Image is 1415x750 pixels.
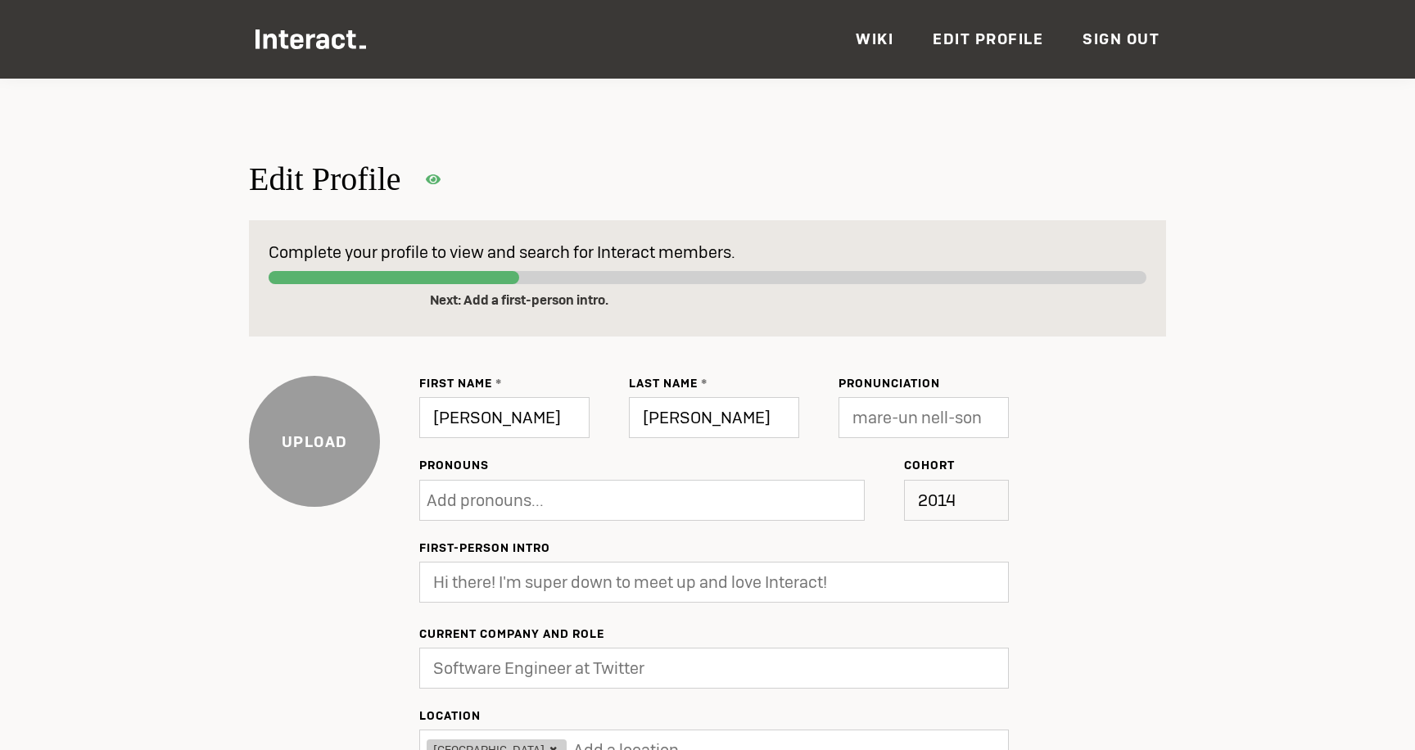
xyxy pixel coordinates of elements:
[856,29,893,48] a: Wiki
[421,284,617,310] p: Next: Add a first-person intro.
[904,458,1009,472] label: Cohort
[249,431,380,453] label: Upload
[904,480,1009,521] p: 2014
[427,484,631,517] input: Add pronouns...
[269,240,1146,264] p: Complete your profile to view and search for Interact members.
[419,376,590,391] label: First Name
[933,29,1043,48] a: Edit Profile
[419,458,865,472] label: Pronouns
[249,157,1166,201] h2: Edit Profile
[419,397,590,438] input: Maran
[1083,29,1160,48] a: Sign Out
[419,708,1009,723] label: Location
[839,376,1009,391] label: Pronunciation
[419,540,1009,555] label: First-person intro
[419,626,1009,641] label: Current Company and Role
[419,169,540,189] a: Visit Live
[255,29,366,49] img: Interact Logo
[629,397,799,438] input: Nelson
[419,648,1009,689] input: Software Engineer at Twitter
[450,173,534,186] span: Visit Live
[629,376,799,391] label: Last Name
[839,397,1009,438] input: mare-un nell-son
